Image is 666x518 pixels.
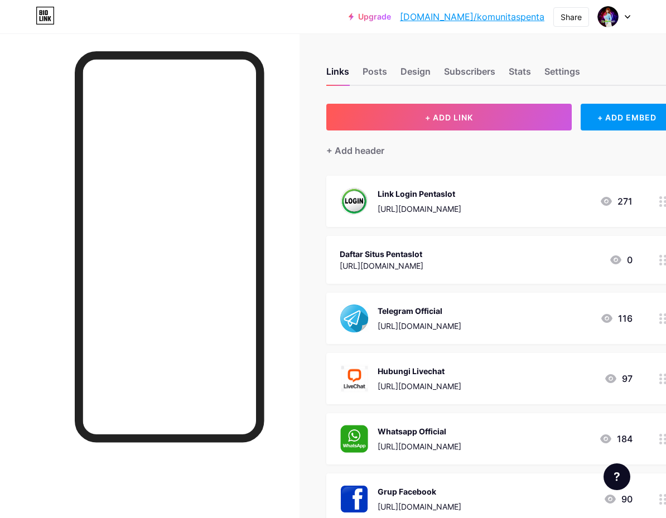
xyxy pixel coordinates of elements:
div: [URL][DOMAIN_NAME] [378,440,461,452]
div: [URL][DOMAIN_NAME] [378,203,461,215]
div: Grup Facebook [378,486,461,497]
div: Share [561,11,582,23]
a: Upgrade [349,12,391,21]
div: Settings [544,65,580,85]
img: komunitaspenta [597,6,619,27]
div: Telegram Official [378,305,461,317]
img: Telegram Official [340,304,369,333]
div: [URL][DOMAIN_NAME] [378,501,461,512]
a: [DOMAIN_NAME]/komunitaspenta [400,10,544,23]
div: 90 [604,492,633,506]
div: [URL][DOMAIN_NAME] [378,380,461,392]
div: Whatsapp Official [378,425,461,437]
div: Links [326,65,349,85]
img: Whatsapp Official [340,424,369,453]
img: Hubungi Livechat [340,364,369,393]
div: 0 [609,253,633,267]
span: + ADD LINK [425,113,473,122]
div: 184 [599,432,633,446]
div: + Add header [326,144,384,157]
div: Design [400,65,431,85]
button: + ADD LINK [326,104,572,130]
img: Grup Facebook [340,485,369,514]
div: 97 [604,372,633,385]
div: 116 [600,312,633,325]
div: Hubungi Livechat [378,365,461,377]
div: Subscribers [444,65,495,85]
div: Posts [363,65,387,85]
img: Link Login Pentaslot [340,187,369,216]
div: Daftar Situs Pentaslot [340,248,423,260]
div: 271 [600,195,633,208]
div: Stats [509,65,531,85]
div: Link Login Pentaslot [378,188,461,200]
div: [URL][DOMAIN_NAME] [378,320,461,332]
div: [URL][DOMAIN_NAME] [340,260,423,272]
